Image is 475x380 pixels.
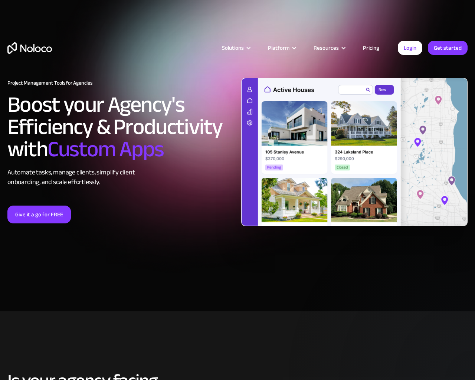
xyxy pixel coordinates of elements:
[314,43,339,53] div: Resources
[213,43,259,53] div: Solutions
[7,168,234,187] div: Automate tasks, manage clients, simplify client onboarding, and scale effortlessly.
[47,128,164,170] span: Custom Apps
[354,43,389,53] a: Pricing
[268,43,289,53] div: Platform
[7,206,71,223] a: Give it a go for FREE
[7,42,52,54] a: home
[428,41,468,55] a: Get started
[259,43,304,53] div: Platform
[222,43,244,53] div: Solutions
[304,43,354,53] div: Resources
[398,41,422,55] a: Login
[7,94,234,160] h2: Boost your Agency's Efficiency & Productivity with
